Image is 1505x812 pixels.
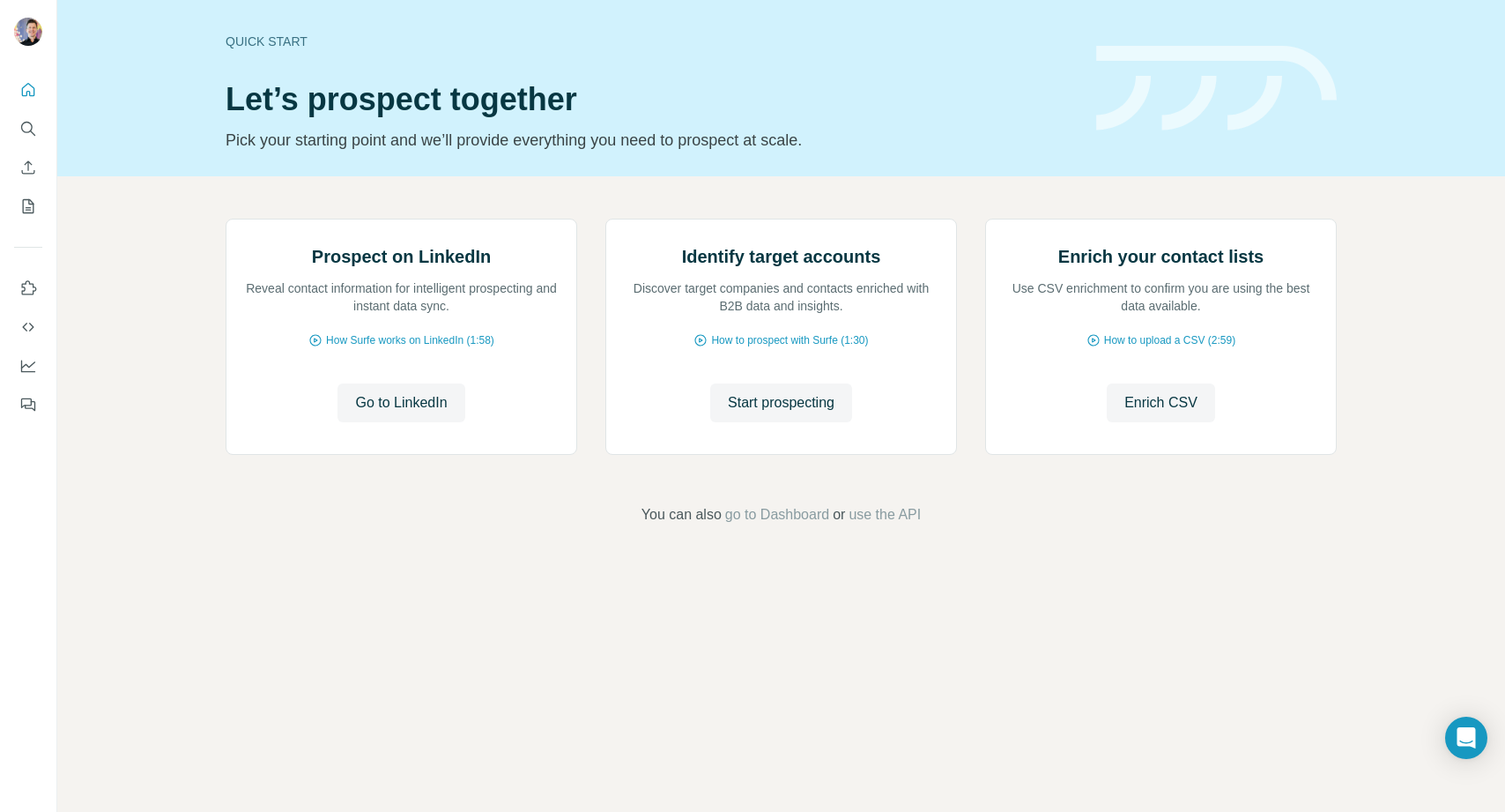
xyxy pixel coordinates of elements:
h2: Enrich your contact lists [1058,244,1264,269]
p: Pick your starting point and we’ll provide everything you need to prospect at scale. [226,128,1075,153]
h2: Prospect on LinkedIn [312,244,491,269]
button: Go to LinkedIn [337,384,464,422]
h2: Identify target accounts [682,244,881,269]
span: How to upload a CSV (2:59) [1104,332,1235,348]
button: Quick start [14,74,42,106]
span: How to prospect with Surfe (1:30) [711,332,868,348]
button: My lists [14,190,42,222]
button: Enrich CSV [14,152,42,183]
button: Use Surfe on LinkedIn [14,272,42,304]
button: go to Dashboard [725,504,829,525]
span: How Surfe works on LinkedIn (1:58) [326,332,494,348]
button: Enrich CSV [1107,384,1215,422]
p: Discover target companies and contacts enriched with B2B data and insights. [624,279,938,315]
img: banner [1096,46,1337,131]
img: Avatar [14,18,42,46]
span: Enrich CSV [1124,392,1197,413]
button: Start prospecting [710,384,852,422]
button: Feedback [14,389,42,421]
p: Reveal contact information for intelligent prospecting and instant data sync. [244,279,559,315]
span: or [833,504,845,525]
span: Go to LinkedIn [355,392,447,413]
h1: Let’s prospect together [226,82,1075,117]
span: You can also [641,504,722,525]
button: Use Surfe API [14,311,42,343]
button: Search [14,113,42,145]
p: Use CSV enrichment to confirm you are using the best data available. [1004,279,1318,315]
div: Quick start [226,33,1075,50]
span: Start prospecting [728,392,834,413]
button: use the API [849,504,921,525]
div: Open Intercom Messenger [1445,717,1487,759]
button: Dashboard [14,350,42,382]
